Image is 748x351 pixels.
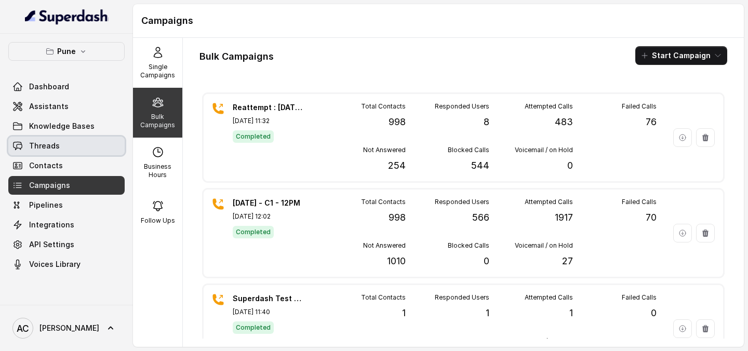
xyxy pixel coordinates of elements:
[646,210,657,225] p: 70
[39,323,99,333] span: [PERSON_NAME]
[29,141,60,151] span: Threads
[387,254,406,268] p: 1010
[233,198,305,208] p: [DATE] - C1 - 12PM
[448,146,489,154] p: Blocked Calls
[651,306,657,320] p: 0
[137,113,178,129] p: Bulk Campaigns
[8,196,125,214] a: Pipelines
[29,239,74,250] span: API Settings
[525,293,573,302] p: Attempted Calls
[233,226,274,238] span: Completed
[233,212,305,221] p: [DATE] 12:02
[635,46,727,65] button: Start Campaign
[29,82,69,92] span: Dashboard
[25,8,109,25] img: light.svg
[472,210,489,225] p: 566
[448,241,489,250] p: Blocked Calls
[29,180,70,191] span: Campaigns
[233,321,274,334] span: Completed
[515,337,573,345] p: Voicemail / on Hold
[389,115,406,129] p: 998
[363,337,406,345] p: Not Answered
[29,101,69,112] span: Assistants
[8,97,125,116] a: Assistants
[29,121,95,131] span: Knowledge Bases
[233,293,305,304] p: Superdash Test Campaign
[233,308,305,316] p: [DATE] 11:40
[515,146,573,154] p: Voicemail / on Hold
[8,255,125,274] a: Voices Library
[137,163,178,179] p: Business Hours
[486,306,489,320] p: 1
[622,102,657,111] p: Failed Calls
[448,337,489,345] p: Blocked Calls
[233,102,305,113] p: Reattempt : [DATE] - C1 - 11AM
[17,323,29,334] text: AC
[8,176,125,195] a: Campaigns
[8,235,125,254] a: API Settings
[361,293,406,302] p: Total Contacts
[646,115,657,129] p: 76
[57,45,76,58] p: Pune
[525,102,573,111] p: Attempted Calls
[8,215,125,234] a: Integrations
[435,293,489,302] p: Responded Users
[484,115,489,129] p: 8
[8,314,125,343] a: [PERSON_NAME]
[435,102,489,111] p: Responded Users
[363,146,406,154] p: Not Answered
[29,259,81,269] span: Voices Library
[137,63,178,79] p: Single Campaigns
[8,77,125,96] a: Dashboard
[555,115,573,129] p: 483
[8,137,125,155] a: Threads
[389,210,406,225] p: 998
[233,117,305,125] p: [DATE] 11:32
[515,241,573,250] p: Voicemail / on Hold
[562,254,573,268] p: 27
[363,241,406,250] p: Not Answered
[8,42,125,61] button: Pune
[29,200,63,210] span: Pipelines
[484,254,489,268] p: 0
[8,117,125,136] a: Knowledge Bases
[435,198,489,206] p: Responded Users
[622,293,657,302] p: Failed Calls
[569,306,573,320] p: 1
[141,217,175,225] p: Follow Ups
[388,158,406,173] p: 254
[29,220,74,230] span: Integrations
[8,156,125,175] a: Contacts
[402,306,406,320] p: 1
[471,158,489,173] p: 544
[141,12,736,29] h1: Campaigns
[361,198,406,206] p: Total Contacts
[199,48,274,65] h1: Bulk Campaigns
[567,158,573,173] p: 0
[525,198,573,206] p: Attempted Calls
[29,160,63,171] span: Contacts
[555,210,573,225] p: 1917
[233,130,274,143] span: Completed
[622,198,657,206] p: Failed Calls
[361,102,406,111] p: Total Contacts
